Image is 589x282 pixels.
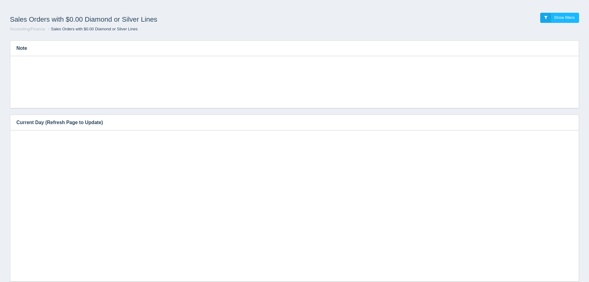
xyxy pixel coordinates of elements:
[10,41,570,56] h3: Note
[10,13,295,26] h1: Sales Orders with $0.00 Diamond or Silver Lines
[554,15,575,20] span: Show filters
[10,115,570,130] h3: Current Day (Refresh Page to Update)
[10,27,45,31] a: Accounting/Finance
[540,13,579,23] a: Show filters
[46,26,138,32] li: Sales Orders with $0.00 Diamond or Silver Lines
